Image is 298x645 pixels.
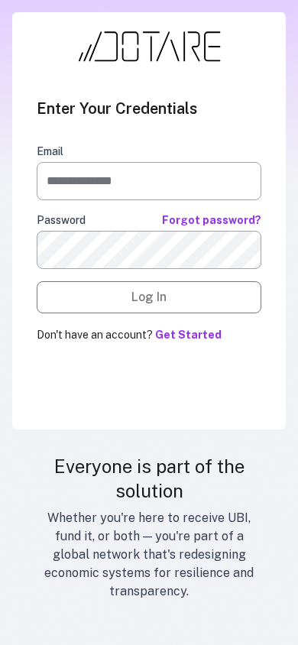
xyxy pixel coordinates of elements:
[31,31,267,63] a: Home
[76,31,222,63] img: Dotare Logo
[162,212,261,228] button: Forgot password?
[37,454,261,503] h2: Everyone is part of the solution
[37,98,261,119] h2: Enter Your Credentials
[37,329,222,341] span: Don't have an account?
[37,212,86,228] label: Password
[37,509,261,601] p: Whether you're here to receive UBI, fund it, or both — you're part of a global network that's red...
[37,144,261,159] label: Email
[155,327,222,342] button: Get Started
